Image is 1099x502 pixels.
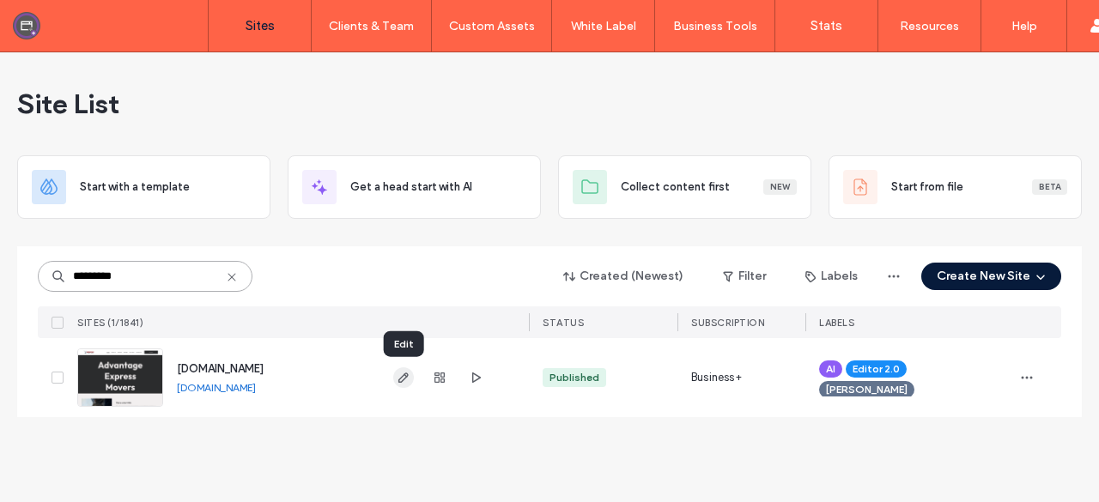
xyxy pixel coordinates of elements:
[819,317,854,329] span: LABELS
[288,155,541,219] div: Get a head start with AI
[691,369,742,386] span: Business+
[691,317,764,329] span: SUBSCRIPTION
[763,179,797,195] div: New
[1032,179,1067,195] div: Beta
[543,317,584,329] span: STATUS
[811,18,842,33] label: Stats
[829,155,1082,219] div: Start from fileBeta
[853,361,900,377] span: Editor 2.0
[177,362,264,375] a: [DOMAIN_NAME]
[900,19,959,33] label: Resources
[621,178,730,196] span: Collect content first
[826,382,908,397] span: [PERSON_NAME]
[790,263,873,290] button: Labels
[77,317,143,329] span: SITES (1/1841)
[673,19,757,33] label: Business Tools
[1011,19,1037,33] label: Help
[80,178,190,196] span: Start with a template
[39,12,74,27] span: Help
[549,263,699,290] button: Created (Newest)
[246,18,275,33] label: Sites
[17,87,119,121] span: Site List
[177,381,256,394] a: [DOMAIN_NAME]
[571,19,636,33] label: White Label
[921,263,1061,290] button: Create New Site
[449,19,535,33] label: Custom Assets
[891,178,963,196] span: Start from file
[558,155,811,219] div: Collect content firstNew
[706,263,783,290] button: Filter
[549,370,599,385] div: Published
[329,19,414,33] label: Clients & Team
[826,361,835,377] span: AI
[350,178,472,196] span: Get a head start with AI
[17,155,270,219] div: Start with a template
[384,331,424,357] div: Edit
